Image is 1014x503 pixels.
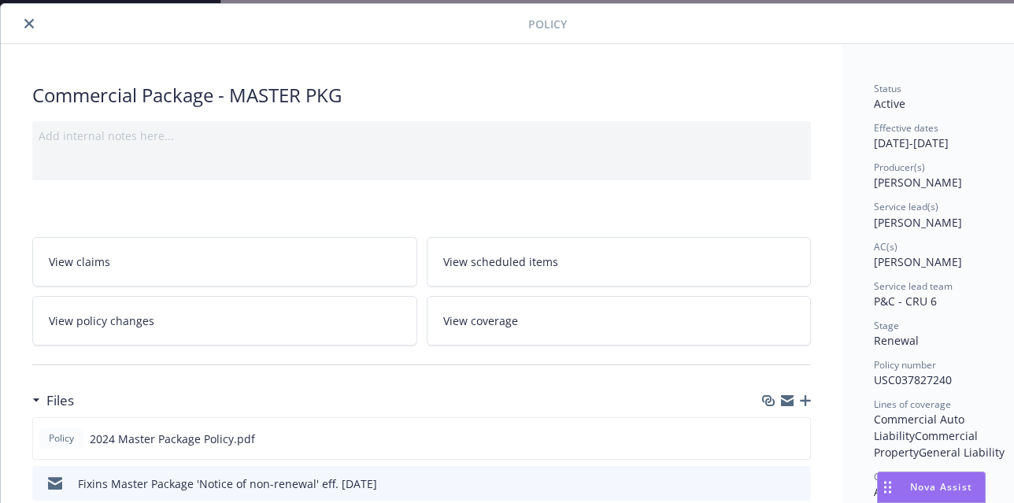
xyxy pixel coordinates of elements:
span: Effective dates [874,121,938,135]
a: View policy changes [32,296,417,346]
span: View coverage [443,313,518,329]
button: preview file [790,475,805,492]
span: View policy changes [49,313,154,329]
span: View claims [49,253,110,270]
button: preview file [790,431,804,447]
div: Drag to move [878,472,897,502]
span: General Liability [919,445,1005,460]
span: [PERSON_NAME] [874,254,962,269]
a: View coverage [427,296,812,346]
span: Service lead(s) [874,200,938,213]
div: Fixins Master Package 'Notice of non-renewal' eff. [DATE] [78,475,377,492]
span: Nova Assist [910,480,972,494]
span: Policy [46,431,77,446]
span: Active [874,96,905,111]
span: Policy [528,16,567,32]
span: Service lead team [874,279,953,293]
div: Files [32,390,74,411]
span: View scheduled items [443,253,558,270]
span: 2024 Master Package Policy.pdf [90,431,255,447]
span: USC037827240 [874,372,952,387]
div: Add internal notes here... [39,128,805,144]
span: AC(s) [874,240,897,253]
span: Stage [874,319,899,332]
span: Producer(s) [874,161,925,174]
button: download file [764,431,777,447]
a: View scheduled items [427,237,812,287]
span: Policy number [874,358,936,372]
span: Carrier [874,470,905,483]
button: download file [765,475,778,492]
span: Lines of coverage [874,398,951,411]
h3: Files [46,390,74,411]
span: Commercial Property [874,428,981,460]
span: [PERSON_NAME] [874,175,962,190]
span: Status [874,82,901,95]
a: View claims [32,237,417,287]
span: Renewal [874,333,919,348]
button: close [20,14,39,33]
span: Allianz [874,484,909,499]
div: Commercial Package - MASTER PKG [32,82,811,109]
span: Commercial Auto Liability [874,412,968,443]
span: P&C - CRU 6 [874,294,937,309]
button: Nova Assist [877,472,986,503]
span: [PERSON_NAME] [874,215,962,230]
